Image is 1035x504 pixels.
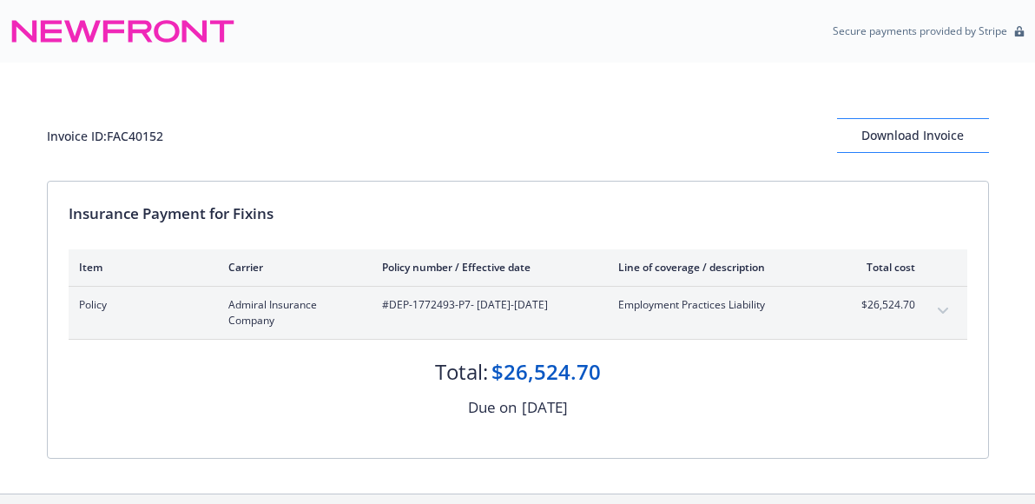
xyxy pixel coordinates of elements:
div: PolicyAdmiral Insurance Company#DEP-1772493-P7- [DATE]-[DATE]Employment Practices Liability$26,52... [69,287,967,339]
button: Download Invoice [837,118,989,153]
div: Due on [468,396,517,419]
span: Policy [79,297,201,313]
div: Policy number / Effective date [382,260,590,275]
span: Admiral Insurance Company [228,297,354,328]
div: Download Invoice [837,119,989,152]
div: Insurance Payment for Fixins [69,202,967,225]
span: #DEP-1772493-P7 - [DATE]-[DATE] [382,297,590,313]
div: Item [79,260,201,275]
button: expand content [929,297,957,325]
span: Employment Practices Liability [618,297,822,313]
div: Total cost [850,260,915,275]
span: $26,524.70 [850,297,915,313]
div: Total: [435,357,488,387]
div: Carrier [228,260,354,275]
div: Line of coverage / description [618,260,822,275]
div: Invoice ID: FAC40152 [47,127,163,145]
p: Secure payments provided by Stripe [833,23,1007,38]
div: [DATE] [522,396,568,419]
div: $26,524.70 [491,357,601,387]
